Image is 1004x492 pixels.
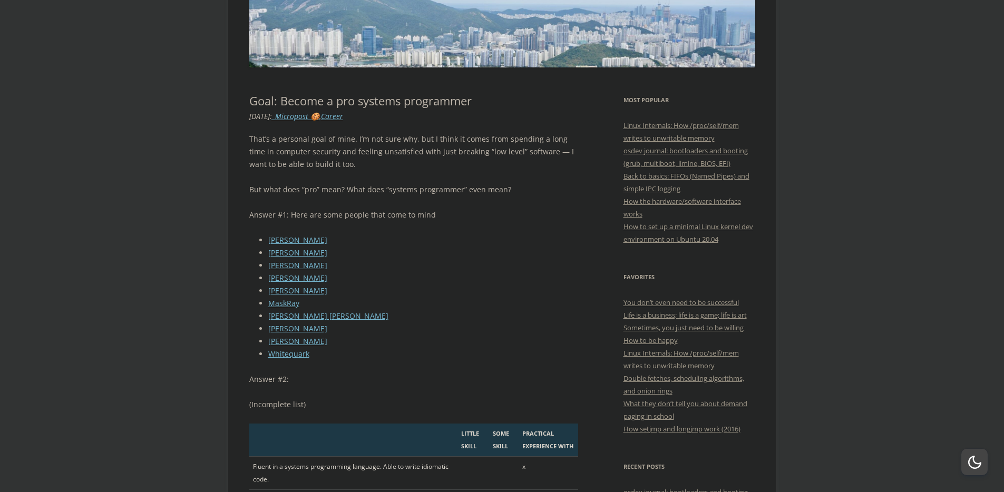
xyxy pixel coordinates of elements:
a: Double fetches, scheduling algorithms, and onion rings [623,373,744,396]
a: Linux Internals: How /proc/self/mem writes to unwritable memory [623,121,739,143]
h3: Favorites [623,271,755,283]
td: x [519,457,578,490]
h3: Recent Posts [623,460,755,473]
a: Career [321,111,343,121]
th: Little skill [457,424,489,457]
a: [PERSON_NAME] [268,336,327,346]
th: Practical experience with [519,424,578,457]
a: What they don’t tell you about demand paging in school [623,399,747,421]
a: Whitequark [268,349,309,359]
a: [PERSON_NAME] [268,286,327,296]
a: osdev journal: bootloaders and booting (grub, multiboot, limine, BIOS, EFI) [623,146,748,168]
a: You don’t even need to be successful [623,298,739,307]
h1: Goal: Become a pro systems programmer [249,94,579,107]
th: Some skill [489,424,519,457]
a: _Micropost 🍪 [272,111,319,121]
p: Answer #1: Here are some people that come to mind [249,209,579,221]
a: How the hardware/software interface works [623,196,741,219]
i: : , [249,111,343,121]
p: Answer #2: [249,373,579,386]
a: [PERSON_NAME] [268,323,327,333]
a: [PERSON_NAME] [268,273,327,283]
p: (Incomplete list) [249,398,579,411]
a: Sometimes, you just need to be willing [623,323,744,332]
a: Back to basics: FIFOs (Named Pipes) and simple IPC logging [623,171,749,193]
a: How setjmp and longjmp work (2016) [623,424,740,434]
a: [PERSON_NAME] [PERSON_NAME] [268,311,388,321]
a: [PERSON_NAME] [268,260,327,270]
td: Fluent in a systems programming language. Able to write idiomatic code. [249,457,458,490]
a: MaskRay [268,298,299,308]
h3: Most Popular [623,94,755,106]
a: Life is a business; life is a game; life is art [623,310,747,320]
a: How to set up a minimal Linux kernel dev environment on Ubuntu 20.04 [623,222,753,244]
p: That’s a personal goal of mine. I’m not sure why, but I think it comes from spending a long time ... [249,133,579,171]
a: [PERSON_NAME] [268,235,327,245]
a: [PERSON_NAME] [268,248,327,258]
p: But what does “pro” mean? What does “systems programmer” even mean? [249,183,579,196]
a: How to be happy [623,336,678,345]
time: [DATE] [249,111,270,121]
a: Linux Internals: How /proc/self/mem writes to unwritable memory [623,348,739,370]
